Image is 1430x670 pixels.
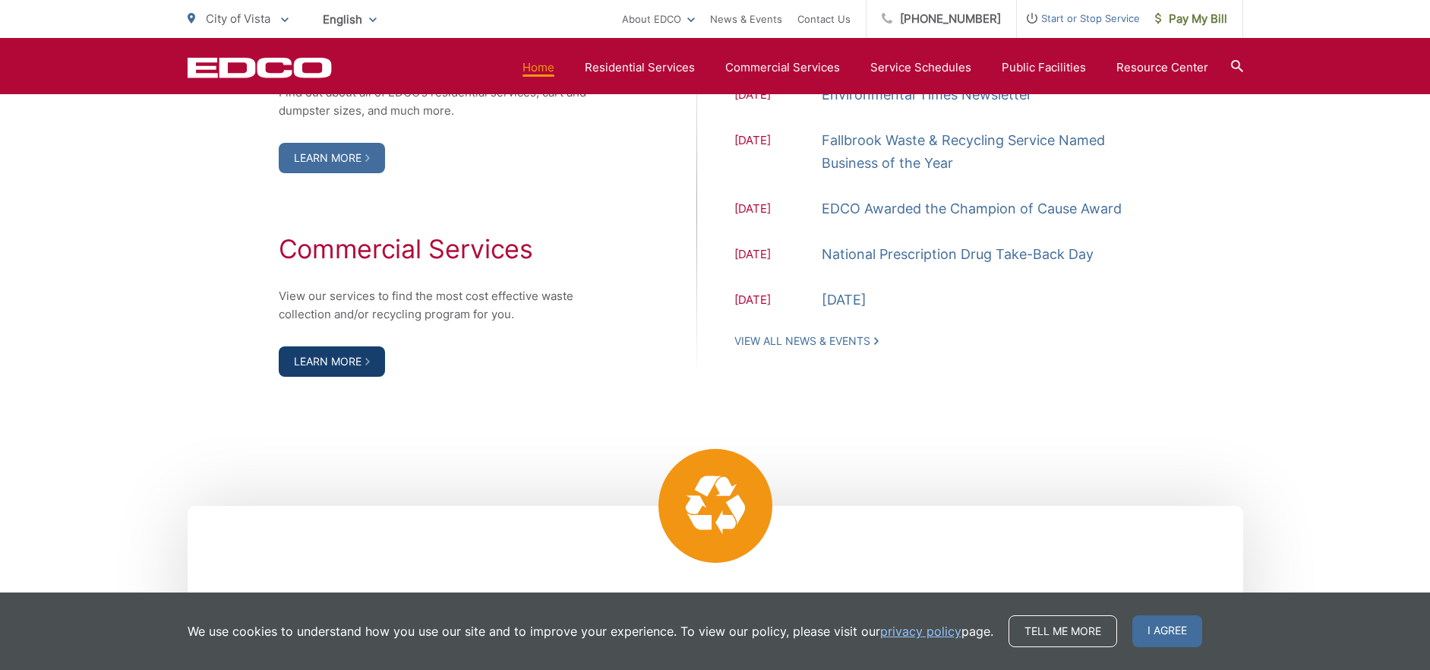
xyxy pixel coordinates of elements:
[1155,10,1227,28] span: Pay My Bill
[734,291,822,311] span: [DATE]
[1132,615,1202,647] span: I agree
[880,622,961,640] a: privacy policy
[279,84,605,120] p: Find out about all of EDCO’s residential services, cart and dumpster sizes, and much more.
[734,334,879,348] a: View All News & Events
[279,287,605,324] p: View our services to find the most cost effective waste collection and/or recycling program for you.
[710,10,782,28] a: News & Events
[1116,58,1208,77] a: Resource Center
[1009,615,1117,647] a: Tell me more
[206,11,270,26] span: City of Vista
[734,86,822,106] span: [DATE]
[734,131,822,175] span: [DATE]
[734,245,822,266] span: [DATE]
[734,200,822,220] span: [DATE]
[279,143,385,173] a: Learn More
[822,84,1032,106] a: Environmental Times Newsletter
[822,289,867,311] a: [DATE]
[188,57,332,78] a: EDCD logo. Return to the homepage.
[279,234,605,264] h2: Commercial Services
[279,346,385,377] a: Learn More
[1002,58,1086,77] a: Public Facilities
[822,129,1152,175] a: Fallbrook Waste & Recycling Service Named Business of the Year
[870,58,971,77] a: Service Schedules
[585,58,695,77] a: Residential Services
[311,6,388,33] span: English
[622,10,695,28] a: About EDCO
[188,622,993,640] p: We use cookies to understand how you use our site and to improve your experience. To view our pol...
[522,58,554,77] a: Home
[797,10,851,28] a: Contact Us
[822,198,1122,220] a: EDCO Awarded the Champion of Cause Award
[822,243,1094,266] a: National Prescription Drug Take-Back Day
[725,58,840,77] a: Commercial Services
